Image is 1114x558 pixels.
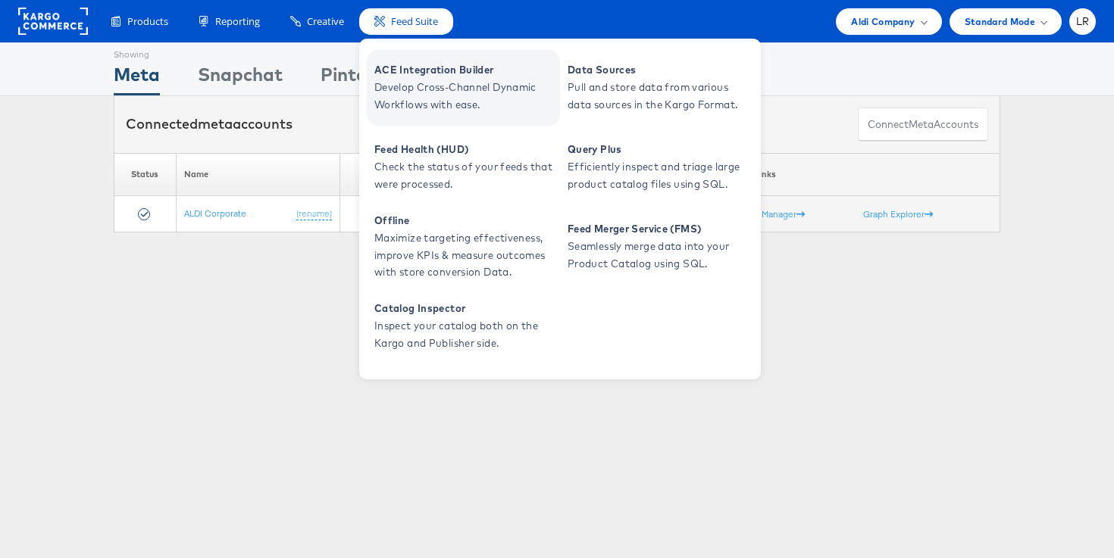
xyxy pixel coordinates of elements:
span: Efficiently inspect and triage large product catalog files using SQL. [568,158,749,193]
span: ACE Integration Builder [374,61,556,79]
span: LR [1076,17,1090,26]
span: Feed Suite [391,14,438,29]
span: Pull and store data from various data sources in the Kargo Format. [568,79,749,114]
div: Connected accounts [126,114,293,134]
div: Snapchat [198,61,283,95]
a: ACE Integration Builder Develop Cross-Channel Dynamic Workflows with ease. [367,50,560,126]
span: meta [909,117,934,132]
span: Maximize targeting effectiveness, improve KPIs & measure outcomes with store conversion Data. [374,229,556,281]
div: Pinterest [321,61,401,95]
span: Query Plus [568,141,749,158]
span: Catalog Inspector [374,300,556,317]
th: Name [176,153,340,196]
span: Feed Health (HUD) [374,141,556,158]
span: Data Sources [568,61,749,79]
th: Status [114,153,177,196]
span: Reporting [215,14,260,29]
a: Feed Health (HUD) Check the status of your feeds that were processed. [367,129,560,205]
span: Check the status of your feeds that were processed. [374,158,556,193]
div: Showing [114,43,160,61]
a: ALDI Corporate [184,207,246,219]
span: Aldi Company [851,14,915,30]
a: Business Manager [722,208,805,220]
td: USD [340,196,416,232]
span: Seamlessly merge data into your Product Catalog using SQL. [568,238,749,273]
a: Data Sources Pull and store data from various data sources in the Kargo Format. [560,50,753,126]
a: Query Plus Efficiently inspect and triage large product catalog files using SQL. [560,129,753,205]
a: Feed Merger Service (FMS) Seamlessly merge data into your Product Catalog using SQL. [560,209,753,285]
div: Meta [114,61,160,95]
span: Offline [374,212,556,229]
span: Develop Cross-Channel Dynamic Workflows with ease. [374,79,556,114]
span: Standard Mode [965,14,1035,30]
th: Currency [340,153,416,196]
span: Inspect your catalog both on the Kargo and Publisher side. [374,317,556,352]
a: Graph Explorer [863,208,933,220]
button: ConnectmetaAccounts [858,108,988,142]
span: Creative [307,14,344,29]
a: Catalog Inspector Inspect your catalog both on the Kargo and Publisher side. [367,288,560,364]
a: (rename) [296,207,332,220]
a: Offline Maximize targeting effectiveness, improve KPIs & measure outcomes with store conversion D... [367,209,560,285]
span: Feed Merger Service (FMS) [568,220,749,238]
span: Products [127,14,168,29]
span: meta [198,115,233,132]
